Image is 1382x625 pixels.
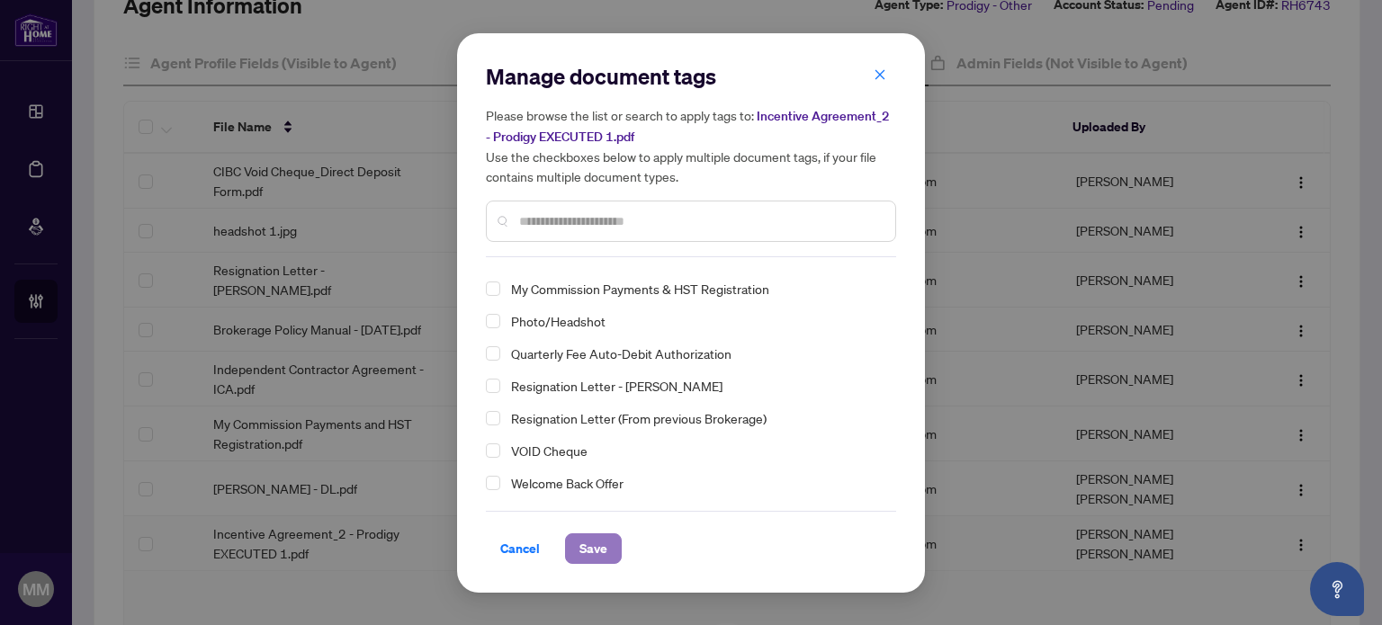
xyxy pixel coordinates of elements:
[504,375,885,397] span: Resignation Letter - Garry Anderson
[511,440,588,461] span: VOID Cheque
[486,443,500,458] span: Select VOID Cheque
[504,440,885,461] span: VOID Cheque
[874,68,886,81] span: close
[504,278,885,299] span: My Commission Payments & HST Registration
[579,534,607,563] span: Save
[486,108,890,145] span: Incentive Agreement_2 - Prodigy EXECUTED 1.pdf
[486,533,554,564] button: Cancel
[500,534,540,563] span: Cancel
[486,62,896,91] h2: Manage document tags
[504,407,885,429] span: Resignation Letter (From previous Brokerage)
[486,105,896,186] h5: Please browse the list or search to apply tags to: Use the checkboxes below to apply multiple doc...
[486,346,500,361] span: Select Quarterly Fee Auto-Debit Authorization
[511,407,767,429] span: Resignation Letter (From previous Brokerage)
[486,281,500,296] span: Select My Commission Payments & HST Registration
[504,310,885,332] span: Photo/Headshot
[511,343,731,364] span: Quarterly Fee Auto-Debit Authorization
[511,310,606,332] span: Photo/Headshot
[486,476,500,490] span: Select Welcome Back Offer
[511,278,769,299] span: My Commission Payments & HST Registration
[504,472,885,494] span: Welcome Back Offer
[511,472,624,494] span: Welcome Back Offer
[1310,562,1364,616] button: Open asap
[486,379,500,393] span: Select Resignation Letter - Garry Anderson
[486,411,500,425] span: Select Resignation Letter (From previous Brokerage)
[504,343,885,364] span: Quarterly Fee Auto-Debit Authorization
[486,314,500,328] span: Select Photo/Headshot
[565,533,622,564] button: Save
[511,375,722,397] span: Resignation Letter - [PERSON_NAME]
